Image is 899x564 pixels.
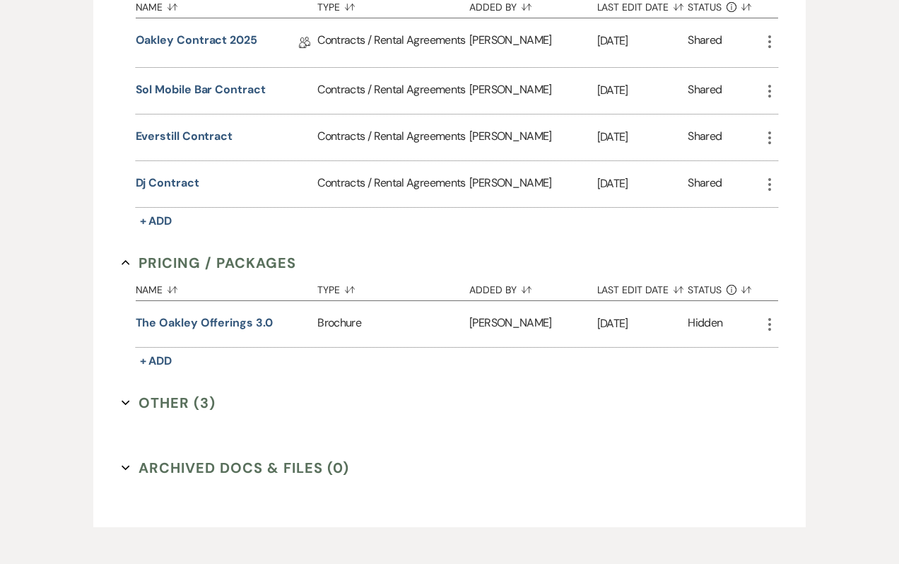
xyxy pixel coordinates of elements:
[136,274,318,300] button: Name
[317,68,469,114] div: Contracts / Rental Agreements
[469,274,597,300] button: Added By
[597,81,688,100] p: [DATE]
[136,351,177,371] button: + Add
[597,32,688,50] p: [DATE]
[140,353,172,368] span: + Add
[597,274,688,300] button: Last Edit Date
[688,128,722,147] div: Shared
[122,457,350,478] button: Archived Docs & Files (0)
[597,128,688,146] p: [DATE]
[597,175,688,193] p: [DATE]
[688,81,722,100] div: Shared
[469,301,597,347] div: [PERSON_NAME]
[122,252,297,274] button: Pricing / Packages
[136,32,257,54] a: Oakley Contract 2025
[136,81,266,98] button: Sol Mobile Bar Contract
[688,285,722,295] span: Status
[317,161,469,207] div: Contracts / Rental Agreements
[122,392,216,413] button: Other (3)
[688,2,722,12] span: Status
[140,213,172,228] span: + Add
[317,114,469,160] div: Contracts / Rental Agreements
[317,274,469,300] button: Type
[597,315,688,333] p: [DATE]
[469,18,597,67] div: [PERSON_NAME]
[136,175,199,192] button: Dj Contract
[688,175,722,194] div: Shared
[136,128,233,145] button: Everstill Contract
[688,274,760,300] button: Status
[317,18,469,67] div: Contracts / Rental Agreements
[469,68,597,114] div: [PERSON_NAME]
[136,211,177,231] button: + Add
[136,315,273,331] button: The Oakley Offerings 3.0
[469,114,597,160] div: [PERSON_NAME]
[688,32,722,54] div: Shared
[688,315,722,334] div: Hidden
[317,301,469,347] div: Brochure
[469,161,597,207] div: [PERSON_NAME]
